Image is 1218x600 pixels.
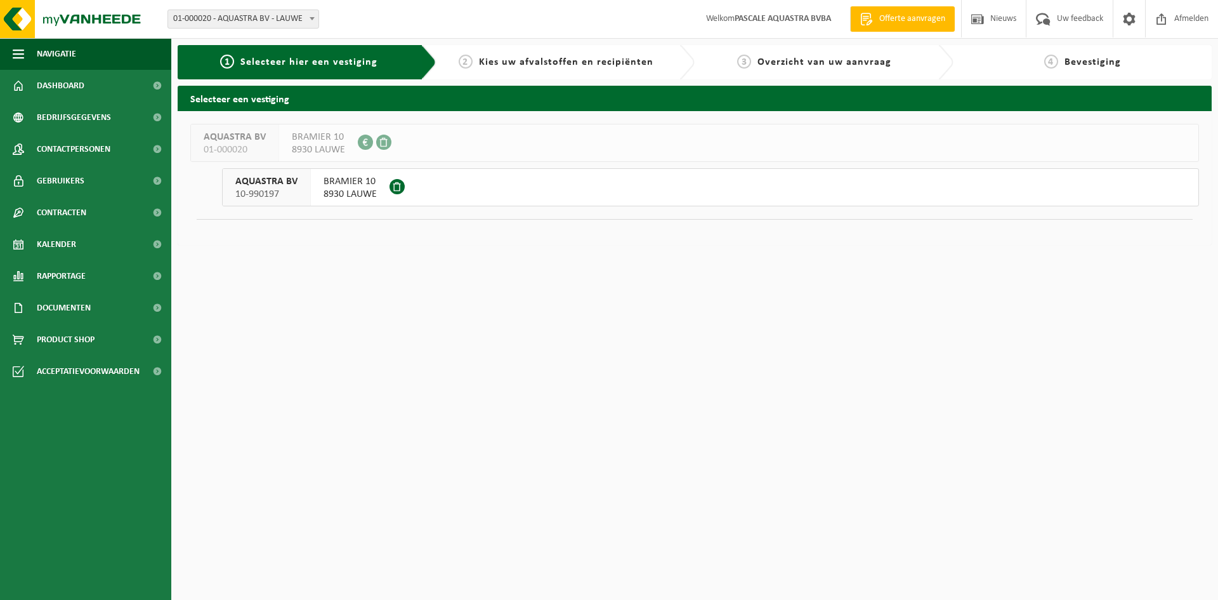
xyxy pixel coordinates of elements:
[37,133,110,165] span: Contactpersonen
[324,188,377,201] span: 8930 LAUWE
[37,324,95,356] span: Product Shop
[167,10,319,29] span: 01-000020 - AQUASTRA BV - LAUWE
[240,57,377,67] span: Selecteer hier een vestiging
[204,143,266,156] span: 01-000020
[324,175,377,188] span: BRAMIER 10
[37,356,140,387] span: Acceptatievoorwaarden
[204,131,266,143] span: AQUASTRA BV
[37,292,91,324] span: Documenten
[37,102,111,133] span: Bedrijfsgegevens
[459,55,473,69] span: 2
[37,229,76,260] span: Kalender
[37,38,76,70] span: Navigatie
[757,57,891,67] span: Overzicht van uw aanvraag
[37,197,86,229] span: Contracten
[850,6,955,32] a: Offerte aanvragen
[735,14,831,23] strong: PASCALE AQUASTRA BVBA
[1064,57,1121,67] span: Bevestiging
[178,86,1212,110] h2: Selecteer een vestiging
[292,131,345,143] span: BRAMIER 10
[235,175,298,188] span: AQUASTRA BV
[37,70,84,102] span: Dashboard
[37,260,86,292] span: Rapportage
[876,13,948,25] span: Offerte aanvragen
[168,10,318,28] span: 01-000020 - AQUASTRA BV - LAUWE
[235,188,298,201] span: 10-990197
[37,165,84,197] span: Gebruikers
[222,168,1199,206] button: AQUASTRA BV 10-990197 BRAMIER 108930 LAUWE
[220,55,234,69] span: 1
[292,143,345,156] span: 8930 LAUWE
[1044,55,1058,69] span: 4
[479,57,653,67] span: Kies uw afvalstoffen en recipiënten
[737,55,751,69] span: 3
